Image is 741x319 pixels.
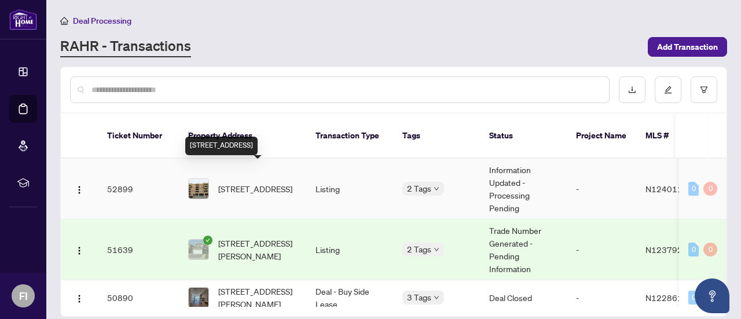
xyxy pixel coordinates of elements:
button: Logo [70,288,89,307]
span: [STREET_ADDRESS] [218,182,292,195]
div: 0 [703,182,717,196]
span: filter [700,86,708,94]
span: 2 Tags [407,182,431,195]
img: Logo [75,294,84,303]
button: Add Transaction [648,37,727,57]
td: 50890 [98,280,179,316]
span: down [434,295,439,300]
a: RAHR - Transactions [60,36,191,57]
span: check-circle [203,236,212,245]
td: - [567,219,636,280]
button: Open asap [695,278,729,313]
span: 3 Tags [407,291,431,304]
td: Listing [306,219,393,280]
span: FI [19,288,28,304]
th: Status [480,113,567,159]
img: Logo [75,185,84,195]
span: N12286163 [645,292,693,303]
th: Tags [393,113,480,159]
div: [STREET_ADDRESS] [185,137,258,155]
td: - [567,280,636,316]
img: thumbnail-img [189,288,208,307]
div: 0 [688,182,699,196]
td: Information Updated - Processing Pending [480,159,567,219]
td: 52899 [98,159,179,219]
td: Listing [306,159,393,219]
span: home [60,17,68,25]
td: Trade Number Generated - Pending Information [480,219,567,280]
div: 0 [703,243,717,256]
span: 2 Tags [407,243,431,256]
button: Logo [70,240,89,259]
th: Ticket Number [98,113,179,159]
span: down [434,247,439,252]
img: thumbnail-img [189,179,208,199]
div: 0 [688,291,699,305]
span: [STREET_ADDRESS][PERSON_NAME] [218,285,297,310]
div: 0 [688,243,699,256]
span: N12401128 [645,184,693,194]
span: download [628,86,636,94]
img: thumbnail-img [189,240,208,259]
th: Project Name [567,113,636,159]
span: [STREET_ADDRESS][PERSON_NAME] [218,237,297,262]
th: Property Address [179,113,306,159]
button: filter [691,76,717,103]
img: Logo [75,246,84,255]
td: 51639 [98,219,179,280]
span: Add Transaction [657,38,718,56]
button: edit [655,76,681,103]
span: Deal Processing [73,16,131,26]
th: MLS # [636,113,706,159]
td: Deal - Buy Side Lease [306,280,393,316]
td: Deal Closed [480,280,567,316]
span: down [434,186,439,192]
td: - [567,159,636,219]
button: download [619,76,645,103]
img: logo [9,9,37,30]
span: N12379267 [645,244,693,255]
span: edit [664,86,672,94]
button: Logo [70,179,89,198]
th: Transaction Type [306,113,393,159]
